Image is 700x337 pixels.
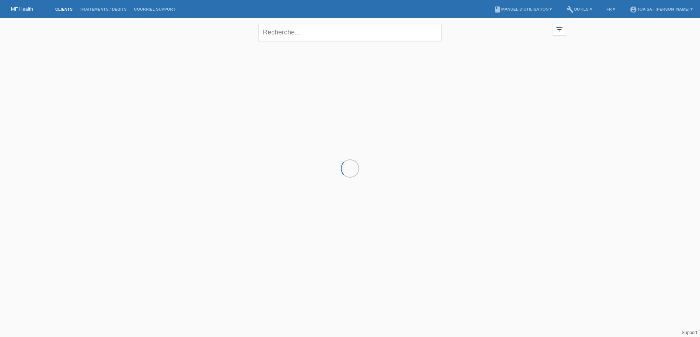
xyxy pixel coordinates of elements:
a: account_circleTOA SA - [PERSON_NAME] ▾ [626,7,696,11]
a: Clients [52,7,76,11]
a: Traitements / débits [76,7,130,11]
a: FR ▾ [603,7,619,11]
a: Support [682,330,697,335]
i: account_circle [630,6,637,13]
input: Recherche... [258,24,442,41]
i: filter_list [555,25,563,33]
i: build [566,6,574,13]
a: buildOutils ▾ [563,7,595,11]
a: bookManuel d’utilisation ▾ [490,7,555,11]
a: Courriel Support [130,7,179,11]
i: book [494,6,501,13]
a: MF Health [11,6,33,12]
